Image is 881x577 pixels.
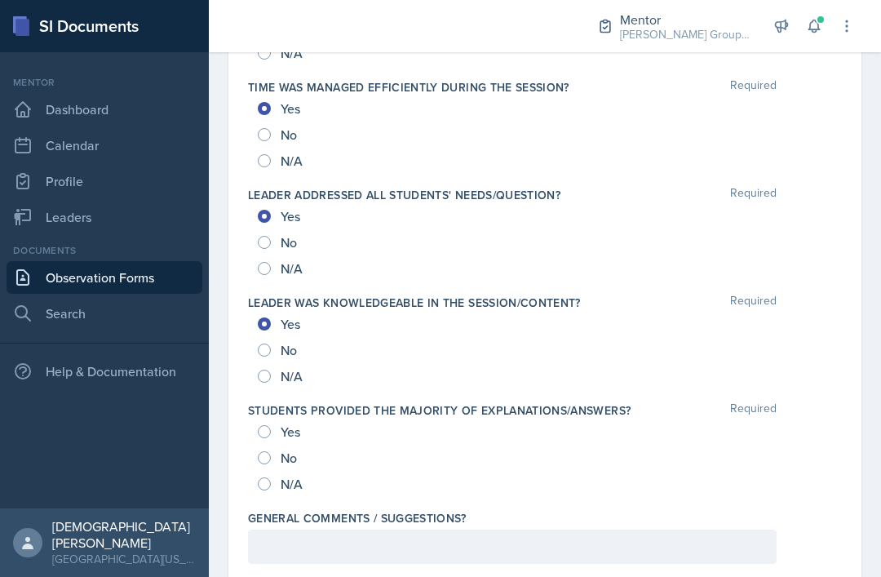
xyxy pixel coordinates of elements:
span: N/A [281,45,303,61]
span: No [281,126,297,143]
a: Dashboard [7,93,202,126]
span: Yes [281,100,300,117]
div: Mentor [620,10,750,29]
a: Profile [7,165,202,198]
span: N/A [281,153,303,169]
span: Yes [281,316,300,332]
label: General comments / suggestions? [248,510,467,526]
span: Required [730,295,777,311]
span: No [281,342,297,358]
span: Required [730,79,777,95]
div: [GEOGRAPHIC_DATA][US_STATE] [52,551,196,567]
span: Yes [281,424,300,440]
a: Observation Forms [7,261,202,294]
span: Yes [281,208,300,224]
span: No [281,234,297,251]
div: Help & Documentation [7,355,202,388]
label: Time was managed efficiently during the session? [248,79,569,95]
span: N/A [281,476,303,492]
div: [DEMOGRAPHIC_DATA][PERSON_NAME] [52,518,196,551]
a: Leaders [7,201,202,233]
label: Leader addressed all students' needs/question? [248,187,560,203]
span: N/A [281,368,303,384]
div: [PERSON_NAME] Group / Fall 2025 [620,26,750,43]
span: N/A [281,260,303,277]
a: Search [7,297,202,330]
div: Documents [7,243,202,258]
span: No [281,450,297,466]
label: Students provided the majority of explanations/answers? [248,402,631,419]
span: Required [730,187,777,203]
span: Required [730,402,777,419]
div: Mentor [7,75,202,90]
label: Leader was knowledgeable in the session/content? [248,295,581,311]
a: Calendar [7,129,202,162]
